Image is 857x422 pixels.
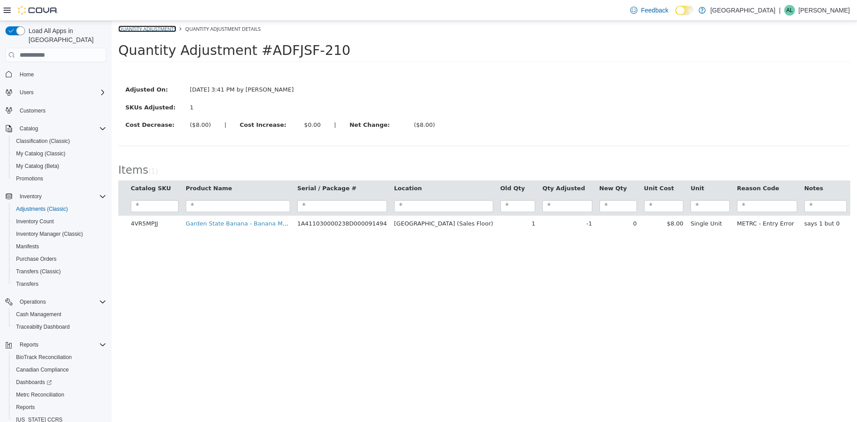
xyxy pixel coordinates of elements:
button: Operations [2,296,110,308]
span: Home [20,71,34,78]
button: Catalog [2,122,110,135]
span: Reports [16,404,35,411]
td: $8.00 [529,195,576,211]
button: Adjustments (Classic) [9,203,110,215]
a: BioTrack Reconciliation [12,352,75,363]
a: Transfers (Classic) [12,266,64,277]
button: Transfers (Classic) [9,265,110,278]
button: Reason Code [625,163,670,172]
span: Quantity Adjustment Details [74,4,149,11]
p: [PERSON_NAME] [799,5,850,16]
span: Transfers [12,279,106,289]
button: Purchase Orders [9,253,110,265]
span: Inventory Count [12,216,106,227]
a: Dashboards [12,377,55,388]
span: Promotions [12,173,106,184]
div: [DATE] 3:41 PM by [PERSON_NAME] [71,64,193,73]
a: Inventory Count [12,216,58,227]
span: Metrc Reconciliation [12,389,106,400]
label: | [216,100,231,109]
a: Inventory Manager (Classic) [12,229,87,239]
span: Promotions [16,175,43,182]
span: My Catalog (Classic) [12,148,106,159]
span: Traceabilty Dashboard [12,322,106,332]
button: Location [283,163,312,172]
p: | [779,5,781,16]
button: Notes [693,163,713,172]
td: 1 [385,195,428,211]
button: Customers [2,104,110,117]
span: Home [16,68,106,79]
a: My Catalog (Classic) [12,148,69,159]
td: 1A411030000238D000091494 [182,195,279,211]
span: Adjustments (Classic) [12,204,106,214]
div: $0.00 [192,100,209,109]
label: | [106,100,121,109]
button: Classification (Classic) [9,135,110,147]
a: Traceabilty Dashboard [12,322,73,332]
button: Inventory Count [9,215,110,228]
button: Canadian Compliance [9,364,110,376]
td: 4VR5MPJJ [16,195,71,211]
span: Operations [20,298,46,305]
span: Adjustments (Classic) [16,205,68,213]
span: Catalog [16,123,106,134]
button: Inventory [2,190,110,203]
a: My Catalog (Beta) [12,161,63,171]
td: says 1 but 0 [689,195,739,211]
span: Feedback [641,6,668,15]
span: BioTrack Reconciliation [12,352,106,363]
a: Reports [12,402,38,413]
span: Manifests [12,241,106,252]
button: Reports [2,338,110,351]
a: Promotions [12,173,47,184]
button: Inventory [16,191,45,202]
small: ( ) [37,146,46,155]
button: Cash Management [9,308,110,321]
span: Reports [20,341,38,348]
a: Canadian Compliance [12,364,72,375]
button: Old Qty [389,163,415,172]
a: Quantity Adjustments [7,4,65,11]
td: 0 [484,195,529,211]
a: Feedback [627,1,672,19]
img: Cova [18,6,58,15]
a: Manifests [12,241,42,252]
span: My Catalog (Beta) [16,163,59,170]
button: Users [2,86,110,99]
span: Load All Apps in [GEOGRAPHIC_DATA] [25,26,106,44]
button: Transfers [9,278,110,290]
span: Purchase Orders [16,255,57,263]
a: Dashboards [9,376,110,389]
span: Classification (Classic) [16,138,70,145]
label: Net Change: [231,100,295,109]
button: Qty Adjusted [431,163,475,172]
span: My Catalog (Classic) [16,150,66,157]
div: Ashley Lehman-Preine [784,5,795,16]
button: Manifests [9,240,110,253]
span: Transfers (Classic) [16,268,61,275]
span: Transfers [16,280,38,288]
span: Reports [16,339,106,350]
span: Inventory Manager (Classic) [16,230,83,238]
span: Canadian Compliance [12,364,106,375]
span: Dashboards [16,379,52,386]
span: Purchase Orders [12,254,106,264]
button: Product Name [74,163,122,172]
span: Reports [12,402,106,413]
button: Promotions [9,172,110,185]
td: -1 [427,195,484,211]
span: Cash Management [16,311,61,318]
button: BioTrack Reconciliation [9,351,110,364]
button: Inventory Manager (Classic) [9,228,110,240]
button: Serial / Package # [186,163,247,172]
td: METRC - Entry Error [622,195,689,211]
label: Adjusted On: [7,64,71,73]
label: Cost Increase: [121,100,186,109]
button: Metrc Reconciliation [9,389,110,401]
button: Users [16,87,37,98]
button: My Catalog (Classic) [9,147,110,160]
a: Classification (Classic) [12,136,74,146]
span: Inventory Manager (Classic) [12,229,106,239]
